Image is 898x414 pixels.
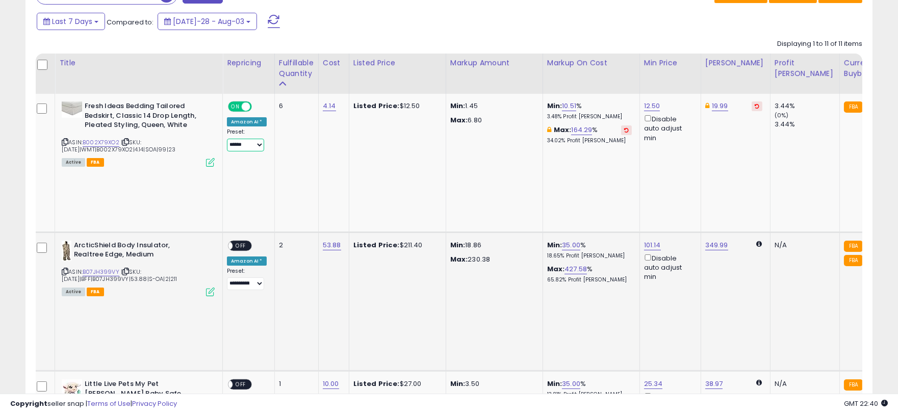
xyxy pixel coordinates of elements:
[353,101,438,111] div: $12.50
[547,265,632,283] div: %
[450,101,466,111] strong: Min:
[547,126,551,133] i: This overrides the store level max markup for this listing
[547,113,632,120] p: 3.48% Profit [PERSON_NAME]
[87,158,104,167] span: FBA
[547,58,635,68] div: Markup on Cost
[233,380,249,389] span: OFF
[644,58,697,68] div: Min Price
[227,256,267,266] div: Amazon AI *
[227,58,270,68] div: Repricing
[547,240,562,250] b: Min:
[83,138,119,147] a: B002X79XO2
[844,58,896,79] div: Current Buybox Price
[844,379,863,391] small: FBA
[279,379,311,389] div: 1
[547,101,632,120] div: %
[571,125,592,135] a: 164.29
[547,379,632,398] div: %
[562,379,580,389] a: 35.00
[547,379,562,389] b: Min:
[62,241,215,295] div: ASIN:
[279,58,314,79] div: Fulfillable Quantity
[450,241,535,250] p: 18.86
[624,127,629,133] i: Revert to store-level Max Markup
[547,276,632,283] p: 65.82% Profit [PERSON_NAME]
[353,101,400,111] b: Listed Price:
[323,58,345,68] div: Cost
[62,241,71,261] img: 41Xn1u3c9dL._SL40_.jpg
[705,58,766,68] div: [PERSON_NAME]
[62,288,85,296] span: All listings currently available for purchase on Amazon
[85,101,209,133] b: Fresh Ideas Bedding Tailored Bedskirt, Classic 14 Drop Length, Pleated Styling, Queen, White
[74,241,198,262] b: ArcticShield Body Insulator, Realtree Edge, Medium
[52,16,92,27] span: Last 7 Days
[233,241,249,250] span: OFF
[562,101,576,111] a: 10.51
[547,137,632,144] p: 34.02% Profit [PERSON_NAME]
[83,268,119,276] a: B07JH399VY
[775,241,832,250] div: N/A
[644,101,660,111] a: 12.50
[173,16,244,27] span: [DATE]-28 - Aug-03
[279,101,311,111] div: 6
[87,288,104,296] span: FBA
[353,241,438,250] div: $211.40
[353,379,438,389] div: $27.00
[844,399,888,408] span: 2025-08-11 22:40 GMT
[547,241,632,260] div: %
[562,240,580,250] a: 35.00
[644,252,693,282] div: Disable auto adjust min
[547,252,632,260] p: 18.65% Profit [PERSON_NAME]
[158,13,257,30] button: [DATE]-28 - Aug-03
[59,58,218,68] div: Title
[450,255,535,264] p: 230.38
[227,128,267,151] div: Preset:
[450,254,468,264] strong: Max:
[279,241,311,250] div: 2
[353,58,442,68] div: Listed Price
[450,116,535,125] p: 6.80
[712,101,728,111] a: 19.99
[62,268,177,283] span: | SKU: [DATE]|BFF|B07JH399VY|53.88|S-OA|2|211
[37,13,105,30] button: Last 7 Days
[775,120,839,129] div: 3.44%
[554,125,572,135] b: Max:
[547,264,565,274] b: Max:
[543,54,639,94] th: The percentage added to the cost of goods (COGS) that forms the calculator for Min & Max prices.
[229,102,242,111] span: ON
[775,101,839,111] div: 3.44%
[353,240,400,250] b: Listed Price:
[644,240,661,250] a: 101.14
[547,101,562,111] b: Min:
[644,379,663,389] a: 25.34
[10,399,47,408] strong: Copyright
[450,379,466,389] strong: Min:
[547,125,632,144] div: %
[323,379,339,389] a: 10.00
[450,240,466,250] strong: Min:
[323,101,336,111] a: 4.14
[227,117,267,126] div: Amazon AI *
[775,58,835,79] div: Profit [PERSON_NAME]
[450,101,535,111] p: 1.45
[62,101,215,166] div: ASIN:
[87,399,131,408] a: Terms of Use
[844,101,863,113] small: FBA
[62,158,85,167] span: All listings currently available for purchase on Amazon
[353,379,400,389] b: Listed Price:
[62,138,175,153] span: | SKU: [DATE]|WMT|B002X79XO2|4.14|SOA|99|23
[10,399,177,409] div: seller snap | |
[775,379,832,389] div: N/A
[250,102,267,111] span: OFF
[844,255,863,266] small: FBA
[132,399,177,408] a: Privacy Policy
[777,39,862,49] div: Displaying 1 to 11 of 11 items
[323,240,341,250] a: 53.88
[775,111,789,119] small: (0%)
[62,101,82,118] img: 31W5p3tcevL._SL40_.jpg
[565,264,587,274] a: 427.58
[107,17,153,27] span: Compared to:
[705,240,728,250] a: 349.99
[62,379,82,400] img: 41SGJjJ90aL._SL40_.jpg
[450,58,538,68] div: Markup Amount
